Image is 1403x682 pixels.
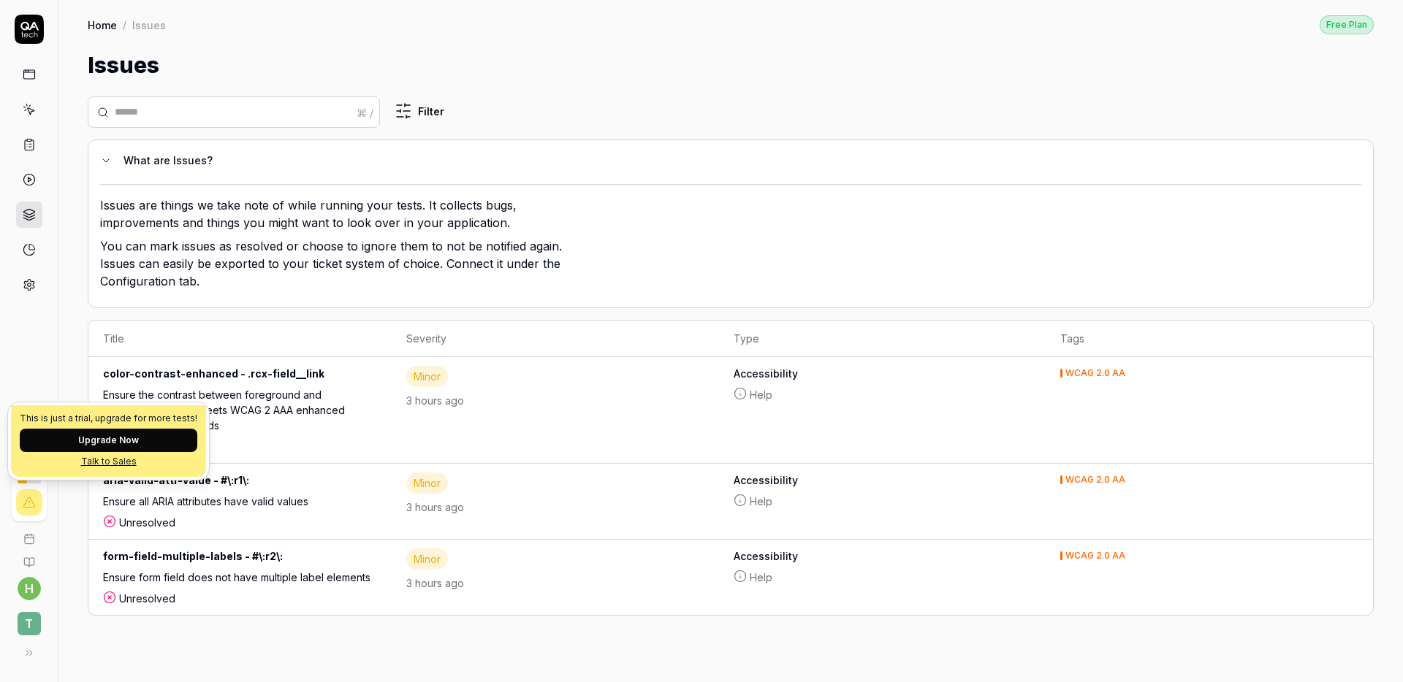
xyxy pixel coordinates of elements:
[6,521,52,545] a: Book a call with us
[406,577,464,589] time: 3 hours ago
[132,18,166,32] div: Issues
[1320,15,1374,34] button: Free Plan
[100,196,575,237] p: Issues are things we take note of while running your tests. It collects bugs, improvements and th...
[1046,321,1373,357] th: Tags
[406,366,448,387] div: Minor
[357,104,373,120] div: ⌘ /
[392,321,719,357] th: Severity
[103,570,377,591] div: Ensure form field does not have multiple label elements
[1060,366,1125,381] button: WCAG 2.0 AA
[103,548,377,570] div: form-field-multiple-labels - #\:r2\:
[88,18,117,32] a: Home
[406,501,464,513] time: 3 hours ago
[20,429,197,452] button: Upgrade Now
[6,545,52,568] a: Documentation
[103,515,377,530] div: Unresolved
[719,321,1046,357] th: Type
[123,18,126,32] div: /
[18,612,41,635] span: T
[88,49,159,82] h1: Issues
[123,152,1350,169] div: What are Issues?
[734,387,1032,402] a: Help
[20,455,197,468] a: Talk to Sales
[386,96,453,126] button: Filter
[734,494,1032,509] a: Help
[1065,475,1125,484] div: WCAG 2.0 AA
[406,548,448,570] div: Minor
[734,366,1032,381] b: Accessibility
[734,472,1032,488] b: Accessibility
[100,237,575,296] p: You can mark issues as resolved or choose to ignore them to not be notified again. Issues can eas...
[103,591,377,606] div: Unresolved
[103,366,377,387] div: color-contrast-enhanced - .rcx-field__link
[18,577,41,600] button: h
[103,387,377,439] div: Ensure the contrast between foreground and background colors meets WCAG 2 AAA enhanced contrast r...
[103,439,377,454] div: Unresolved
[734,548,1032,564] b: Accessibility
[734,570,1032,585] a: Help
[6,600,52,638] button: T
[406,394,464,407] time: 3 hours ago
[1065,551,1125,560] div: WCAG 2.0 AA
[88,321,392,357] th: Title
[100,152,1350,169] button: What are Issues?
[406,472,448,494] div: Minor
[1060,548,1125,564] button: WCAG 2.0 AA
[103,472,377,494] div: aria-valid-attr-value - #\:r1\:
[103,494,377,515] div: Ensure all ARIA attributes have valid values
[20,414,197,423] p: This is just a trial, upgrade for more tests!
[1060,472,1125,488] button: WCAG 2.0 AA
[1065,369,1125,378] div: WCAG 2.0 AA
